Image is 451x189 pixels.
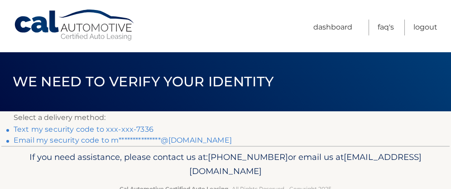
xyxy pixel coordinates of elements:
[14,111,437,124] p: Select a delivery method:
[14,9,136,41] a: Cal Automotive
[15,150,436,179] p: If you need assistance, please contact us at: or email us at
[208,152,288,162] span: [PHONE_NUMBER]
[378,20,394,35] a: FAQ's
[313,20,352,35] a: Dashboard
[13,73,274,90] span: We need to verify your identity
[14,125,154,134] a: Text my security code to xxx-xxx-7336
[413,20,437,35] a: Logout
